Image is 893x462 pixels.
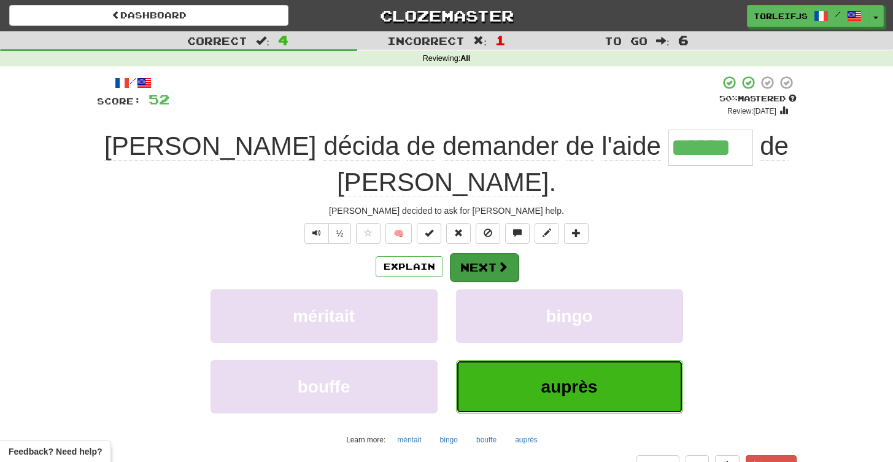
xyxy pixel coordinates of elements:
span: / [835,10,841,18]
button: ½ [328,223,352,244]
small: Review: [DATE] [727,107,776,116]
button: bingo [433,431,465,449]
span: Incorrect [387,34,465,47]
button: Set this sentence to 100% Mastered (alt+m) [417,223,441,244]
span: . [337,131,789,197]
span: : [656,36,670,46]
span: l'aide [601,131,661,161]
span: [PERSON_NAME] [104,131,316,161]
span: : [256,36,269,46]
small: Learn more: [346,436,385,444]
button: Discuss sentence (alt+u) [505,223,530,244]
button: bouffe [470,431,503,449]
button: méritait [390,431,428,449]
span: de [407,131,436,161]
span: TorleifJS [754,10,808,22]
span: Open feedback widget [9,445,102,458]
button: Favorite sentence (alt+f) [356,223,381,244]
button: Next [450,253,519,281]
button: bouffe [211,360,438,413]
span: bingo [546,307,592,326]
button: Play sentence audio (ctl+space) [304,223,329,244]
button: auprès [456,360,683,413]
span: auprès [541,377,598,396]
button: Add to collection (alt+a) [564,223,589,244]
button: bingo [456,289,683,343]
span: décida [323,131,400,161]
span: Score: [97,96,141,106]
span: 52 [149,92,169,107]
span: 1 [495,33,506,47]
span: Correct [187,34,247,47]
button: 🧠 [385,223,412,244]
span: demander [443,131,559,161]
span: de [760,131,789,161]
button: Ignore sentence (alt+i) [476,223,500,244]
span: 4 [278,33,288,47]
span: bouffe [298,377,350,396]
button: Explain [376,256,443,277]
button: auprès [508,431,544,449]
span: To go [605,34,648,47]
a: Clozemaster [307,5,586,26]
span: 50 % [719,93,738,103]
a: TorleifJS / [747,5,868,27]
button: Edit sentence (alt+d) [535,223,559,244]
span: : [473,36,487,46]
a: Dashboard [9,5,288,26]
div: Mastered [719,93,797,104]
span: 6 [678,33,689,47]
span: [PERSON_NAME] [337,168,549,197]
div: / [97,75,169,90]
strong: All [460,54,470,63]
span: méritait [293,307,355,326]
button: Reset to 0% Mastered (alt+r) [446,223,471,244]
div: Text-to-speech controls [302,223,352,244]
span: de [566,131,595,161]
button: méritait [211,289,438,343]
div: [PERSON_NAME] decided to ask for [PERSON_NAME] help. [97,205,797,217]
